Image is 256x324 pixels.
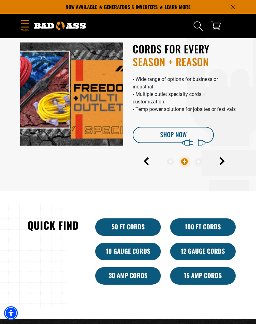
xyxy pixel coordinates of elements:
a: 12 Gauge Cords [170,243,236,260]
div: Accessibility Menu [4,306,18,320]
img: Bad Ass Extension Cords [34,22,86,30]
summary: Menu [20,19,30,33]
span: Menu [20,27,30,32]
a: 30 Amp Cords [95,267,161,285]
h2: Quick Find [20,218,86,232]
a: 50 ft cords [95,218,161,236]
h2: CORDS FOR EVERY [133,42,236,68]
span: SEASON + REASON [133,55,236,68]
button: Previous [144,157,149,165]
a: cart [211,21,221,31]
a: 15 Amp Cords [170,267,236,285]
a: SHOP NOW [133,127,214,143]
p: • Wide range of options for business or industrial • Multiple outlet specialty cords + customizat... [133,76,236,113]
a: 100 Ft Cords [170,218,236,236]
img: A blurred image featuring abstract shapes and colors, with the word "NO" partially visible. [20,42,123,146]
summary: Search [193,21,203,31]
button: Next [219,157,225,165]
a: 10 Gauge Cords [95,243,161,260]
